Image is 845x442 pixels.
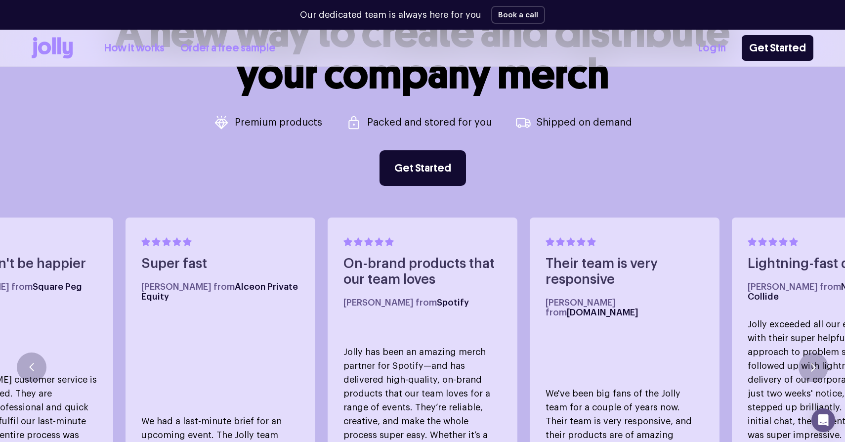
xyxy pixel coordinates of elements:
div: Open Intercom Messenger [811,408,835,432]
span: Alceon Private Equity [141,282,298,301]
a: Log In [698,40,726,56]
button: Book a call [491,6,545,24]
p: Shipped on demand [537,118,632,128]
a: Order a free sample [180,40,276,56]
h4: Super fast [141,256,299,272]
a: Get Started [742,35,813,61]
span: Spotify [437,298,469,307]
span: Square Peg [33,282,82,291]
h5: [PERSON_NAME] from [343,298,502,308]
h5: [PERSON_NAME] from [546,298,704,317]
a: Get Started [380,150,466,186]
h1: A new way to create and distribute your company merch [115,12,730,95]
h4: Their team is very responsive [546,256,704,288]
h5: [PERSON_NAME] from [141,282,299,302]
p: Our dedicated team is always here for you [300,8,481,22]
p: Premium products [235,118,322,128]
a: How it works [104,40,165,56]
p: Packed and stored for you [367,118,492,128]
h4: On-brand products that our team loves [343,256,502,288]
span: [DOMAIN_NAME] [567,308,638,317]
